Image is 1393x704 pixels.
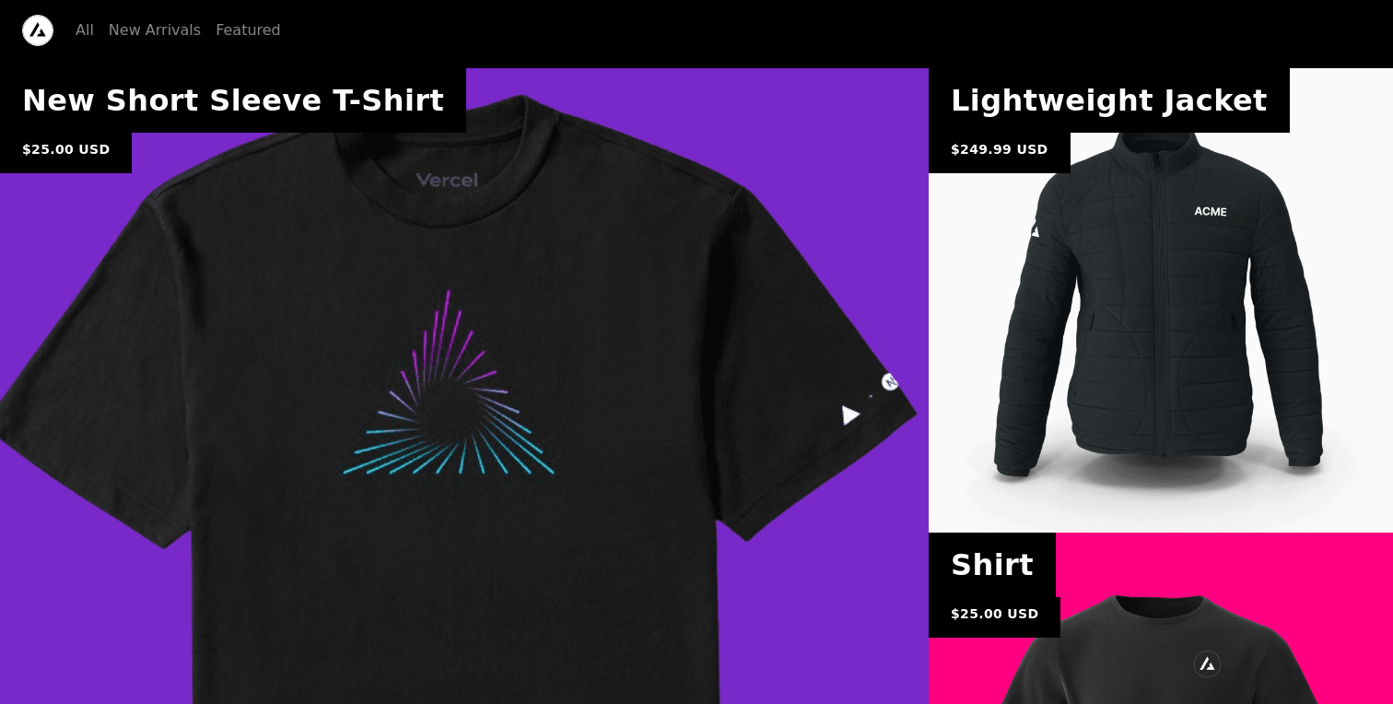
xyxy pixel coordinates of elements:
a: Logo [22,15,53,46]
a: Lightweight Jacket$249.99 USDLightweight Jacket [929,68,1393,533]
a: New Arrivals [109,19,201,41]
a: Featured [216,19,281,41]
span: Lightweight Jacket [929,68,1290,133]
span: Shirt [929,533,1056,597]
div: $25.00 USD [929,597,1060,638]
a: All [76,19,94,41]
div: $249.99 USD [929,133,1071,173]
